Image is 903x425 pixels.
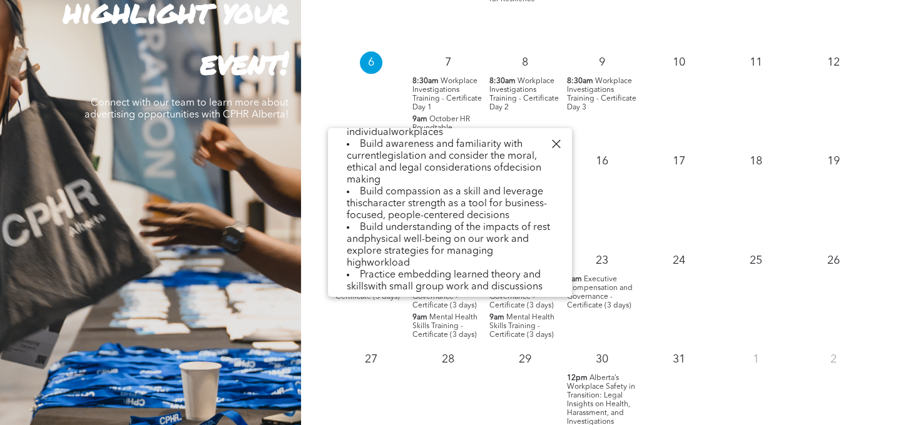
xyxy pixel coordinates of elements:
p: 26 [822,249,844,272]
p: 12 [822,51,844,74]
span: Workplace Investigations Training - Certificate Day 3 [566,77,636,111]
p: 27 [360,348,382,371]
p: 10 [668,51,690,74]
span: 9am [412,313,427,322]
p: 17 [668,150,690,172]
p: 24 [668,249,690,272]
span: Mental Health Skills Training - Certificate (3 days) [489,314,554,339]
p: 18 [745,150,767,172]
li: Build awareness and familiarity with currentlegislation and consider the moral, ethical and legal... [347,139,553,186]
p: 29 [514,348,536,371]
span: Executive Compensation and Governance - Certificate (3 days) [412,276,478,309]
li: Build compassion as a skill and leverage thischaracter strength as a tool for business-focused, p... [347,186,553,222]
span: Connect with our team to learn more about advertising opportunities with CPHR Alberta! [84,98,288,120]
p: 19 [822,150,844,172]
span: 8am [566,275,581,284]
p: 16 [591,150,613,172]
p: 28 [437,348,459,371]
p: 7 [437,51,459,74]
p: 30 [591,348,613,371]
span: Workplace Investigations Training - Certificate Day 1 [412,77,482,111]
span: 8:30am [412,77,439,86]
p: 6 [360,51,382,74]
p: 1 [745,348,767,371]
span: Mental Health Skills Training - Certificate (3 days) [335,276,400,301]
span: 12pm [566,374,587,382]
li: Build understanding of the impacts of rest andphysical well-being on our work and explore strateg... [347,222,553,269]
span: Executive Compensation and Governance - Certificate (3 days) [489,276,555,309]
p: 11 [745,51,767,74]
span: Workplace Investigations Training - Certificate Day 2 [489,77,559,111]
span: 8:30am [489,77,516,86]
p: 23 [591,249,613,272]
p: 8 [514,51,536,74]
span: Mental Health Skills Training - Certificate (3 days) [412,314,477,339]
span: 8:30am [566,77,593,86]
span: Executive Compensation and Governance - Certificate (3 days) [566,276,632,309]
p: 25 [745,249,767,272]
p: 9 [591,51,613,74]
span: 9am [489,313,504,322]
p: 31 [668,348,690,371]
span: October HR Roundtable [412,116,470,132]
p: 2 [822,348,844,371]
span: 9am [412,115,427,124]
li: Practice embedding learned theory and skillswith small group work and discussions [347,269,553,293]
